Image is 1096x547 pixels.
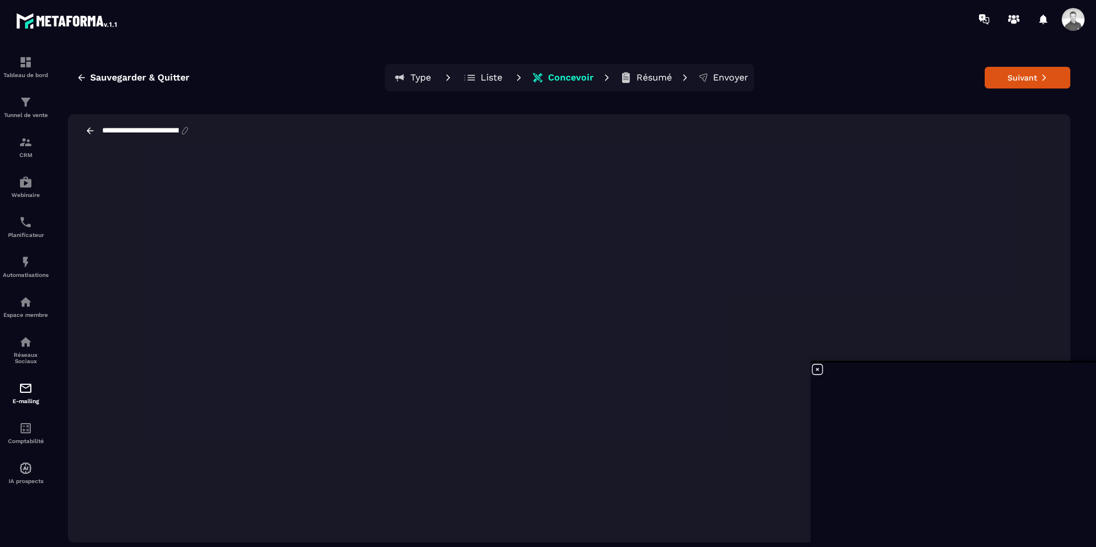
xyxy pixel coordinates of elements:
p: Tunnel de vente [3,112,49,118]
a: formationformationTunnel de vente [3,87,49,127]
a: formationformationCRM [3,127,49,167]
p: IA prospects [3,478,49,484]
img: social-network [19,335,33,349]
p: Webinaire [3,192,49,198]
img: email [19,381,33,395]
p: Résumé [636,72,672,83]
button: Type [387,66,438,89]
img: formation [19,55,33,69]
p: E-mailing [3,398,49,404]
button: Sauvegarder & Quitter [68,67,198,88]
a: emailemailE-mailing [3,373,49,413]
span: Sauvegarder & Quitter [90,72,190,83]
img: formation [19,135,33,149]
img: automations [19,295,33,309]
p: Liste [481,72,502,83]
a: accountantaccountantComptabilité [3,413,49,453]
p: Concevoir [548,72,594,83]
a: automationsautomationsAutomatisations [3,247,49,287]
p: Envoyer [713,72,748,83]
p: Réseaux Sociaux [3,352,49,364]
button: Concevoir [529,66,597,89]
img: automations [19,175,33,189]
p: Comptabilité [3,438,49,444]
img: automations [19,461,33,475]
p: Type [410,72,431,83]
p: Tableau de bord [3,72,49,78]
a: automationsautomationsEspace membre [3,287,49,327]
p: Espace membre [3,312,49,318]
button: Liste [458,66,509,89]
a: schedulerschedulerPlanificateur [3,207,49,247]
a: formationformationTableau de bord [3,47,49,87]
img: accountant [19,421,33,435]
img: automations [19,255,33,269]
a: social-networksocial-networkRéseaux Sociaux [3,327,49,373]
button: Envoyer [695,66,752,89]
img: formation [19,95,33,109]
a: automationsautomationsWebinaire [3,167,49,207]
img: logo [16,10,119,31]
p: Automatisations [3,272,49,278]
p: Planificateur [3,232,49,238]
button: Suivant [985,67,1070,89]
button: Résumé [616,66,675,89]
img: scheduler [19,215,33,229]
p: CRM [3,152,49,158]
